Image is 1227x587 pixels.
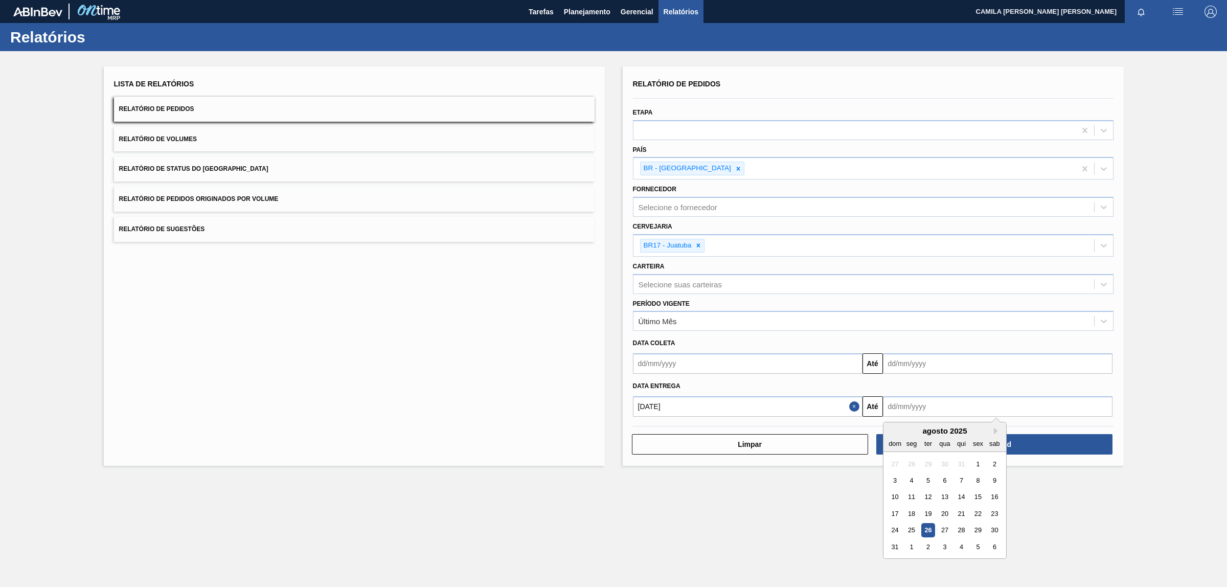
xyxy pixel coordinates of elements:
[633,186,676,193] label: Fornecedor
[119,225,205,233] span: Relatório de Sugestões
[938,473,951,487] div: Choose quarta-feira, 6 de agosto de 2025
[994,427,1001,435] button: Next Month
[1172,6,1184,18] img: userActions
[938,540,951,554] div: Choose quarta-feira, 3 de setembro de 2025
[971,523,985,537] div: Choose sexta-feira, 29 de agosto de 2025
[876,434,1112,455] button: Download
[639,280,722,288] div: Selecione suas carteiras
[639,317,677,326] div: Último Mês
[954,523,968,537] div: Choose quinta-feira, 28 de agosto de 2025
[938,437,951,450] div: qua
[633,146,647,153] label: País
[987,473,1001,487] div: Choose sábado, 9 de agosto de 2025
[987,437,1001,450] div: sab
[119,195,279,202] span: Relatório de Pedidos Originados por Volume
[10,31,192,43] h1: Relatórios
[114,80,194,88] span: Lista de Relatórios
[904,473,918,487] div: Choose segunda-feira, 4 de agosto de 2025
[641,162,733,175] div: BR - [GEOGRAPHIC_DATA]
[862,396,883,417] button: Até
[883,396,1112,417] input: dd/mm/yyyy
[987,540,1001,554] div: Choose sábado, 6 de setembro de 2025
[621,6,653,18] span: Gerencial
[921,437,935,450] div: ter
[987,457,1001,470] div: Choose sábado, 2 de agosto de 2025
[971,540,985,554] div: Choose sexta-feira, 5 de setembro de 2025
[633,80,721,88] span: Relatório de Pedidos
[119,165,268,172] span: Relatório de Status do [GEOGRAPHIC_DATA]
[114,187,595,212] button: Relatório de Pedidos Originados por Volume
[13,7,62,16] img: TNhmsLtSVTkK8tSr43FrP2fwEKptu5GPRR3wAAAABJRU5ErkJggg==
[921,457,935,470] div: Not available terça-feira, 29 de julho de 2025
[633,396,862,417] input: dd/mm/yyyy
[904,490,918,504] div: Choose segunda-feira, 11 de agosto de 2025
[564,6,610,18] span: Planejamento
[904,523,918,537] div: Choose segunda-feira, 25 de agosto de 2025
[633,263,665,270] label: Carteira
[119,105,194,112] span: Relatório de Pedidos
[987,507,1001,521] div: Choose sábado, 23 de agosto de 2025
[938,490,951,504] div: Choose quarta-feira, 13 de agosto de 2025
[921,523,935,537] div: Choose terça-feira, 26 de agosto de 2025
[641,239,693,252] div: BR17 - Juatuba
[887,456,1003,555] div: month 2025-08
[921,507,935,521] div: Choose terça-feira, 19 de agosto de 2025
[888,523,902,537] div: Choose domingo, 24 de agosto de 2025
[888,507,902,521] div: Choose domingo, 17 de agosto de 2025
[971,437,985,450] div: sex
[904,457,918,470] div: Not available segunda-feira, 28 de julho de 2025
[954,437,968,450] div: qui
[639,203,717,212] div: Selecione o fornecedor
[938,457,951,470] div: Not available quarta-feira, 30 de julho de 2025
[904,540,918,554] div: Choose segunda-feira, 1 de setembro de 2025
[633,109,653,116] label: Etapa
[921,473,935,487] div: Choose terça-feira, 5 de agosto de 2025
[119,136,197,143] span: Relatório de Volumes
[888,437,902,450] div: dom
[883,353,1112,374] input: dd/mm/yyyy
[529,6,554,18] span: Tarefas
[954,457,968,470] div: Not available quinta-feira, 31 de julho de 2025
[633,223,672,230] label: Cervejaria
[971,457,985,470] div: Choose sexta-feira, 1 de agosto de 2025
[938,507,951,521] div: Choose quarta-feira, 20 de agosto de 2025
[114,97,595,122] button: Relatório de Pedidos
[862,353,883,374] button: Até
[633,340,675,347] span: Data coleta
[971,490,985,504] div: Choose sexta-feira, 15 de agosto de 2025
[954,507,968,521] div: Choose quinta-feira, 21 de agosto de 2025
[883,426,1006,435] div: agosto 2025
[971,473,985,487] div: Choose sexta-feira, 8 de agosto de 2025
[114,127,595,152] button: Relatório de Volumes
[1205,6,1217,18] img: Logout
[633,382,680,390] span: Data entrega
[888,540,902,554] div: Choose domingo, 31 de agosto de 2025
[633,353,862,374] input: dd/mm/yyyy
[849,396,862,417] button: Close
[114,217,595,242] button: Relatório de Sugestões
[921,490,935,504] div: Choose terça-feira, 12 de agosto de 2025
[938,523,951,537] div: Choose quarta-feira, 27 de agosto de 2025
[664,6,698,18] span: Relatórios
[904,437,918,450] div: seg
[954,540,968,554] div: Choose quinta-feira, 4 de setembro de 2025
[971,507,985,521] div: Choose sexta-feira, 22 de agosto de 2025
[904,507,918,521] div: Choose segunda-feira, 18 de agosto de 2025
[114,156,595,182] button: Relatório de Status do [GEOGRAPHIC_DATA]
[632,434,868,455] button: Limpar
[987,490,1001,504] div: Choose sábado, 16 de agosto de 2025
[954,473,968,487] div: Choose quinta-feira, 7 de agosto de 2025
[888,473,902,487] div: Choose domingo, 3 de agosto de 2025
[921,540,935,554] div: Choose terça-feira, 2 de setembro de 2025
[888,457,902,470] div: Not available domingo, 27 de julho de 2025
[888,490,902,504] div: Choose domingo, 10 de agosto de 2025
[1125,5,1157,19] button: Notificações
[987,523,1001,537] div: Choose sábado, 30 de agosto de 2025
[633,300,690,307] label: Período Vigente
[954,490,968,504] div: Choose quinta-feira, 14 de agosto de 2025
